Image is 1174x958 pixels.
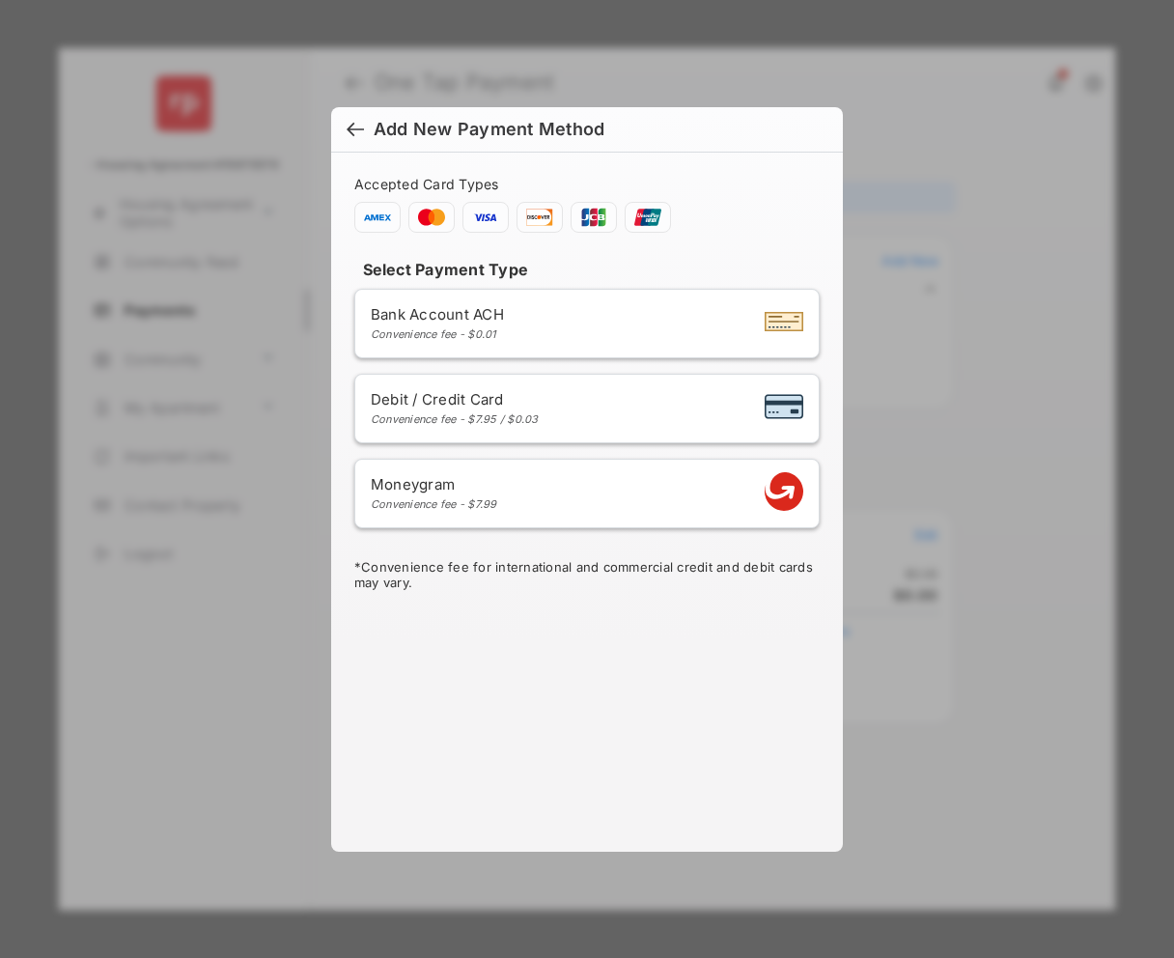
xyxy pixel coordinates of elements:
[354,260,820,279] h4: Select Payment Type
[371,305,504,324] span: Bank Account ACH
[354,176,507,192] span: Accepted Card Types
[371,327,504,341] div: Convenience fee - $0.01
[354,559,820,594] div: * Convenience fee for international and commercial credit and debit cards may vary.
[371,412,539,426] div: Convenience fee - $7.95 / $0.03
[371,497,497,511] div: Convenience fee - $7.99
[371,390,539,409] span: Debit / Credit Card
[371,475,497,493] span: Moneygram
[374,119,604,140] div: Add New Payment Method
